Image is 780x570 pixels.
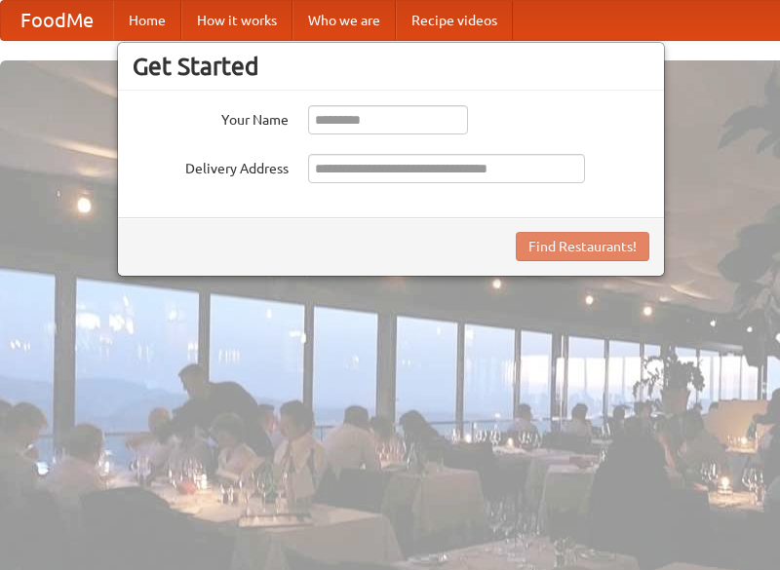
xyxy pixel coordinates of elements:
a: How it works [181,1,292,40]
a: Recipe videos [396,1,513,40]
h3: Get Started [133,52,649,81]
button: Find Restaurants! [516,232,649,261]
label: Your Name [133,105,289,130]
a: FoodMe [1,1,113,40]
a: Home [113,1,181,40]
a: Who we are [292,1,396,40]
label: Delivery Address [133,154,289,178]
